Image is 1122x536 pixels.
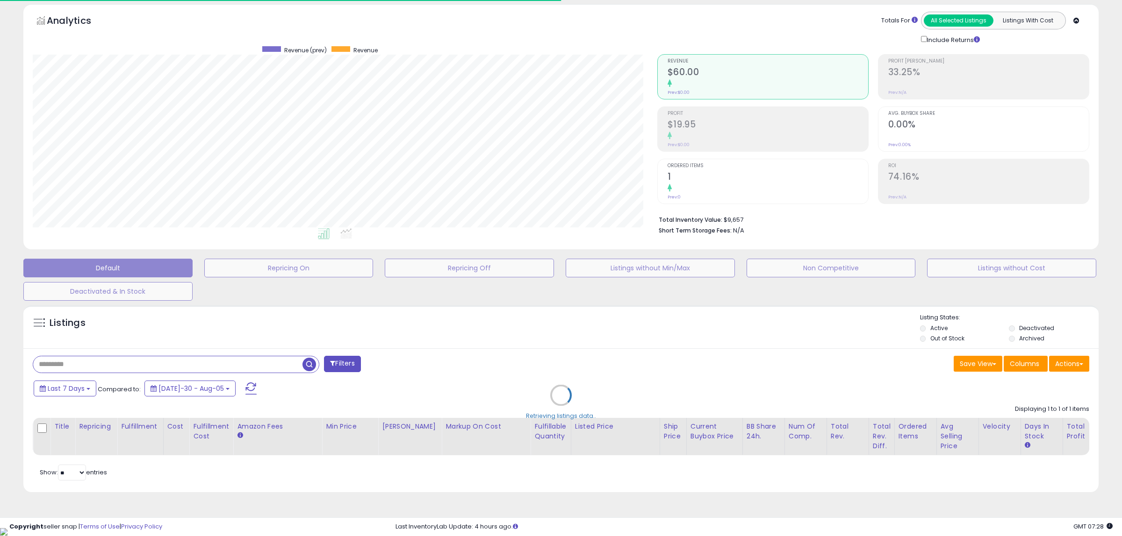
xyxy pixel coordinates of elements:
[668,111,868,116] span: Profit
[396,522,1113,531] div: Last InventoryLab Update: 4 hours ago.
[659,216,722,224] b: Total Inventory Value:
[888,142,911,148] small: Prev: 0.00%
[668,171,868,184] h2: 1
[881,16,918,25] div: Totals For
[927,259,1096,277] button: Listings without Cost
[888,163,1089,169] span: ROI
[914,34,991,45] div: Include Returns
[659,226,732,234] b: Short Term Storage Fees:
[668,67,868,79] h2: $60.00
[668,163,868,169] span: Ordered Items
[888,119,1089,132] h2: 0.00%
[888,111,1089,116] span: Avg. Buybox Share
[733,226,744,235] span: N/A
[284,46,327,54] span: Revenue (prev)
[9,522,162,531] div: seller snap | |
[121,522,162,531] a: Privacy Policy
[23,259,193,277] button: Default
[888,90,906,95] small: Prev: N/A
[80,522,120,531] a: Terms of Use
[888,59,1089,64] span: Profit [PERSON_NAME]
[747,259,916,277] button: Non Competitive
[888,67,1089,79] h2: 33.25%
[204,259,374,277] button: Repricing On
[566,259,735,277] button: Listings without Min/Max
[668,142,690,148] small: Prev: $0.00
[526,411,596,420] div: Retrieving listings data..
[668,59,868,64] span: Revenue
[668,119,868,132] h2: $19.95
[668,90,690,95] small: Prev: $0.00
[47,14,109,29] h5: Analytics
[385,259,554,277] button: Repricing Off
[23,282,193,301] button: Deactivated & In Stock
[353,46,378,54] span: Revenue
[888,194,906,200] small: Prev: N/A
[993,14,1063,27] button: Listings With Cost
[924,14,993,27] button: All Selected Listings
[1073,522,1113,531] span: 2025-08-13 07:28 GMT
[888,171,1089,184] h2: 74.16%
[668,194,681,200] small: Prev: 0
[659,213,1082,225] li: $9,657
[9,522,43,531] strong: Copyright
